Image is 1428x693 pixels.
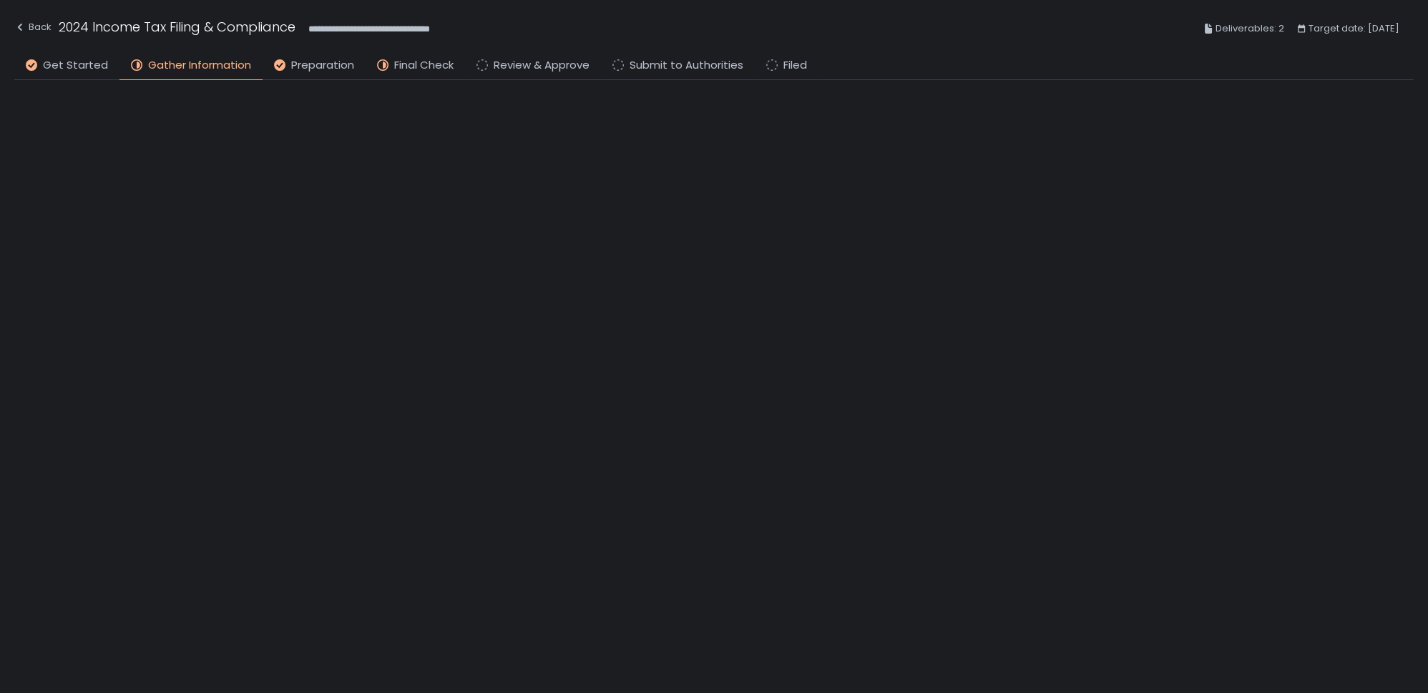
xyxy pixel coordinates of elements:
[59,17,295,36] h1: 2024 Income Tax Filing & Compliance
[14,19,52,36] div: Back
[630,57,743,74] span: Submit to Authorities
[783,57,807,74] span: Filed
[494,57,590,74] span: Review & Approve
[1309,20,1399,37] span: Target date: [DATE]
[43,57,108,74] span: Get Started
[1216,20,1284,37] span: Deliverables: 2
[14,17,52,41] button: Back
[148,57,251,74] span: Gather Information
[291,57,354,74] span: Preparation
[394,57,454,74] span: Final Check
